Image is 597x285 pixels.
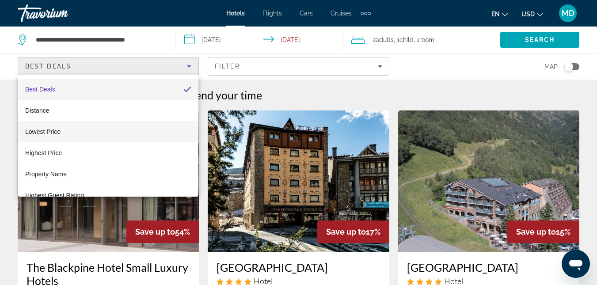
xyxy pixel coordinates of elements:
span: Best Deals [25,86,55,93]
span: Highest Guest Rating [25,192,84,199]
div: Sort by [18,75,198,197]
iframe: Button to launch messaging window [562,250,590,278]
span: Lowest Price [25,128,61,135]
span: Distance [25,107,49,114]
span: Highest Price [25,149,62,156]
span: Property Name [25,171,67,178]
